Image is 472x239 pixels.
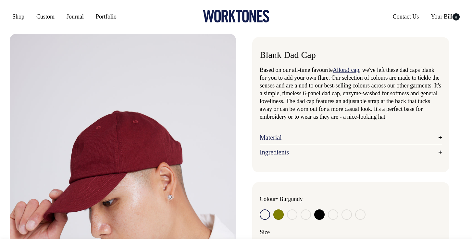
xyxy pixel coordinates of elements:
a: Allora! cap [333,67,359,73]
a: Material [260,134,442,141]
a: Shop [10,11,27,22]
a: Ingredients [260,148,442,156]
span: 0 [453,13,460,20]
div: Colour [260,195,332,203]
a: Custom [34,11,57,22]
span: , we've left these dad caps blank for you to add your own flare. Our selection of colours are mad... [260,67,441,120]
h1: Blank Dad Cap [260,50,442,60]
span: • [276,196,278,202]
a: Your Bill0 [428,11,462,22]
a: Portfolio [93,11,119,22]
a: Journal [64,11,86,22]
label: Burgundy [279,196,303,202]
span: Based on our all-time favourite [260,67,333,73]
a: Contact Us [390,11,422,22]
div: Size [260,228,442,236]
